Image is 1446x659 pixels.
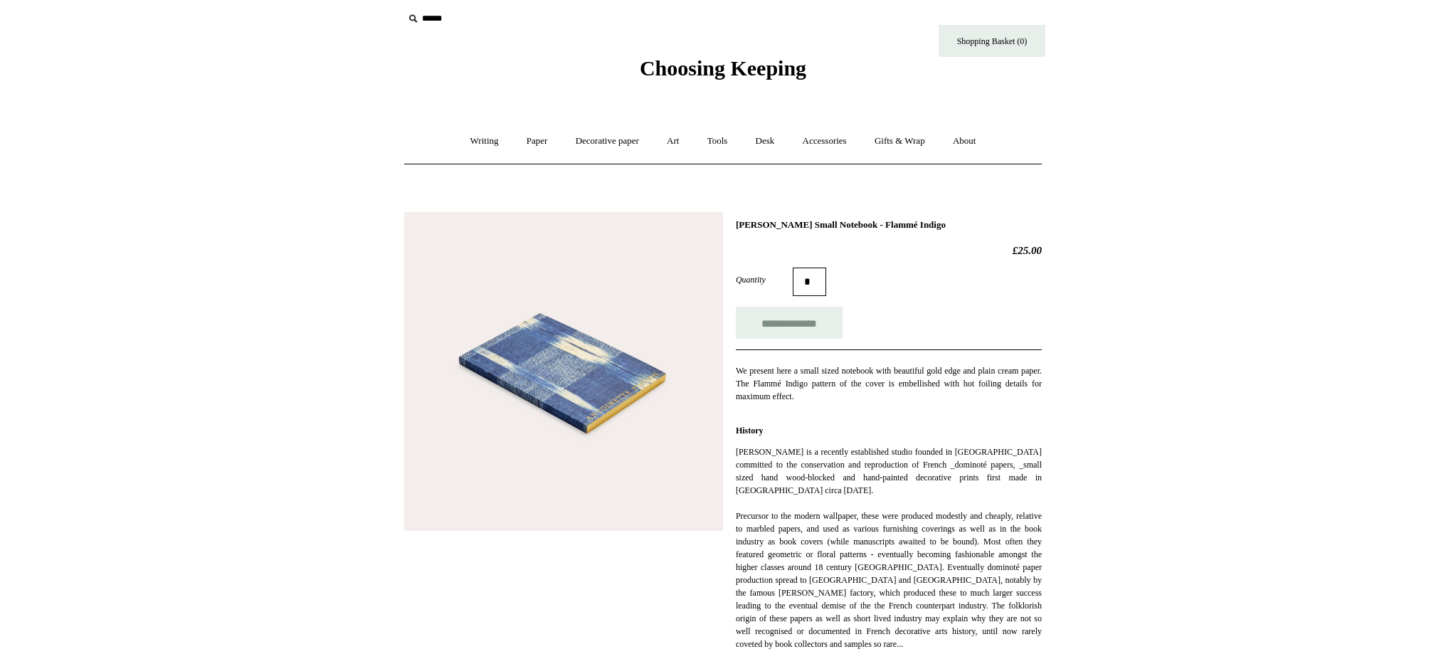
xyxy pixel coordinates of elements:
[640,68,806,78] a: Choosing Keeping
[458,122,512,160] a: Writing
[736,244,1042,257] h2: £25.00
[736,426,764,436] strong: History
[862,122,938,160] a: Gifts & Wrap
[514,122,561,160] a: Paper
[404,212,723,531] img: Antoinette Poisson Small Notebook - Flammé Indigo
[654,122,692,160] a: Art
[640,56,806,80] span: Choosing Keeping
[695,122,741,160] a: Tools
[940,122,989,160] a: About
[563,122,652,160] a: Decorative paper
[939,25,1045,57] a: Shopping Basket (0)
[736,446,1042,650] p: [PERSON_NAME] is a recently established studio founded in [GEOGRAPHIC_DATA] committed to the cons...
[743,122,788,160] a: Desk
[736,219,1042,231] h1: [PERSON_NAME] Small Notebook - Flammé Indigo
[790,122,860,160] a: Accessories
[736,364,1042,403] p: We present here a small sized notebook with beautiful gold edge and plain cream paper. The Flammé...
[736,273,793,286] label: Quantity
